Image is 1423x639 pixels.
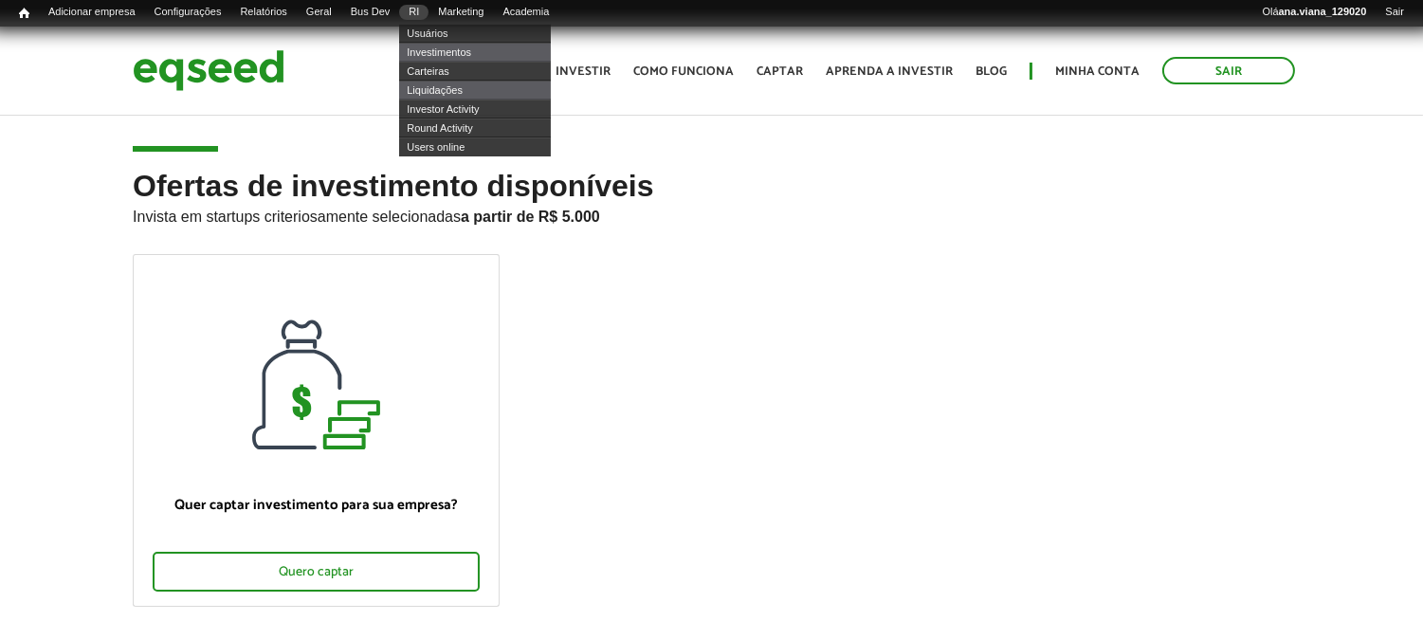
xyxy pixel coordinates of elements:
a: Oláana.viana_129020 [1253,5,1377,20]
a: Academia [494,5,559,20]
a: Blog [976,65,1007,78]
a: RI [399,5,429,20]
img: EqSeed [133,46,284,96]
strong: a partir de R$ 5.000 [461,209,600,225]
a: Como funciona [633,65,734,78]
a: Quer captar investimento para sua empresa? Quero captar [133,254,500,607]
a: Configurações [145,5,231,20]
a: Bus Dev [341,5,400,20]
a: Adicionar empresa [39,5,145,20]
a: Início [9,5,39,23]
a: Aprenda a investir [826,65,953,78]
p: Quer captar investimento para sua empresa? [153,497,480,514]
a: Minha conta [1055,65,1140,78]
h2: Ofertas de investimento disponíveis [133,170,1290,254]
p: Invista em startups criteriosamente selecionadas [133,203,1290,226]
span: Início [19,7,29,20]
a: Captar [757,65,803,78]
a: Usuários [399,24,551,43]
div: Quero captar [153,552,480,592]
a: Relatórios [230,5,296,20]
a: Investir [556,65,611,78]
a: Geral [297,5,341,20]
a: Sair [1162,57,1295,84]
a: Sair [1376,5,1414,20]
a: Marketing [429,5,493,20]
strong: ana.viana_129020 [1279,6,1367,17]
